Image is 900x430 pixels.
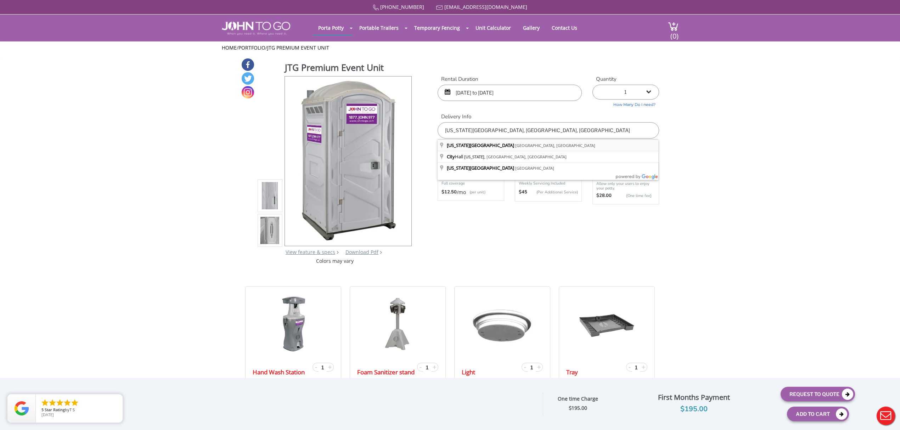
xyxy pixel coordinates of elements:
a: Hand Wash Station (with soap) [253,367,311,387]
ul: / / [222,44,679,51]
span: T S [69,407,75,412]
span: - [524,363,526,371]
a: JTG Premium Event Unit [267,44,329,51]
img: Mail [436,5,443,10]
strong: One time Charge [558,395,598,402]
a: Unit Calculator [470,21,516,35]
a: Tray [566,367,578,377]
p: Full coverage [441,180,500,187]
label: Rental Duration [438,75,582,83]
span: (0) [670,26,679,41]
label: Delivery Info [438,113,659,120]
span: + [642,363,645,371]
span: City [447,153,455,160]
a: Foam Sanitizer stand [357,367,415,377]
span: - [420,363,422,371]
img: 19 [275,295,312,352]
input: Delivery Address [438,122,659,138]
img: cart a [668,22,679,31]
span: 5 [41,407,44,412]
button: Add To Cart [787,407,849,421]
span: [DATE] [41,412,54,417]
a: Instagram [242,86,254,98]
span: , [GEOGRAPHIC_DATA], [GEOGRAPHIC_DATA] [464,154,567,159]
span: - [629,363,631,371]
a: [PHONE_NUMBER] [380,4,424,10]
span: [US_STATE] [464,154,484,159]
a: Porta Potty [313,21,349,35]
a: View feature & specs [286,249,335,255]
a: Download Pdf [345,249,378,255]
img: JOHN to go [222,22,290,35]
a: Temporary Fencing [409,21,465,35]
img: 19 [382,295,414,352]
span: - [315,363,317,371]
span: + [537,363,541,371]
a: Gallery [518,21,545,35]
div: First Months Payment [613,391,775,403]
strong: $ [569,405,587,412]
li:  [56,398,64,407]
a: Twitter [242,72,254,85]
p: Allow only your users to enjoy your potty. [596,181,655,191]
a: [EMAIL_ADDRESS][DOMAIN_NAME] [444,4,527,10]
img: Call [373,5,379,11]
img: chevron.png [380,251,382,254]
img: Product [294,76,402,243]
li:  [71,398,79,407]
li:  [41,398,49,407]
span: + [328,363,332,371]
span: [GEOGRAPHIC_DATA] [515,165,554,171]
span: [US_STATE][GEOGRAPHIC_DATA] [447,142,514,148]
h1: JTG Premium Event Unit [285,61,412,75]
p: Weekly Servicing Included [519,181,578,186]
span: Hall [447,153,464,160]
button: Request To Quote [781,387,855,401]
span: + [433,363,436,371]
img: Review Rating [15,401,29,415]
a: Portable Trailers [354,21,404,35]
strong: $12.50 [441,189,457,196]
p: (per unit) [466,189,485,196]
div: Colors may vary [258,258,412,265]
li:  [63,398,72,407]
span: 195.00 [572,404,587,411]
span: [GEOGRAPHIC_DATA], [GEOGRAPHIC_DATA] [515,143,595,148]
img: 19 [578,295,635,352]
img: Product [260,146,279,313]
img: Product [260,111,279,278]
div: $195.00 [613,403,775,415]
label: Quantity [592,75,659,83]
img: 19 [462,295,543,352]
span: by [41,408,117,413]
span: [US_STATE][GEOGRAPHIC_DATA] [447,165,514,171]
button: Live Chat [872,402,900,430]
a: Home [222,44,237,51]
li:  [48,398,57,407]
a: How Many Do I need? [592,100,659,108]
span: Star Rating [45,407,65,412]
input: Start date | End date [438,85,582,101]
a: Light [462,367,475,377]
p: (Per Additional Service) [527,189,578,195]
a: Portfolio [238,44,265,51]
a: Facebook [242,58,254,71]
strong: $45 [519,189,527,196]
strong: $28.00 [596,192,612,199]
a: Contact Us [546,21,583,35]
p: {One time fee} [615,192,652,199]
div: /mo [441,189,500,196]
img: right arrow icon [337,251,339,254]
